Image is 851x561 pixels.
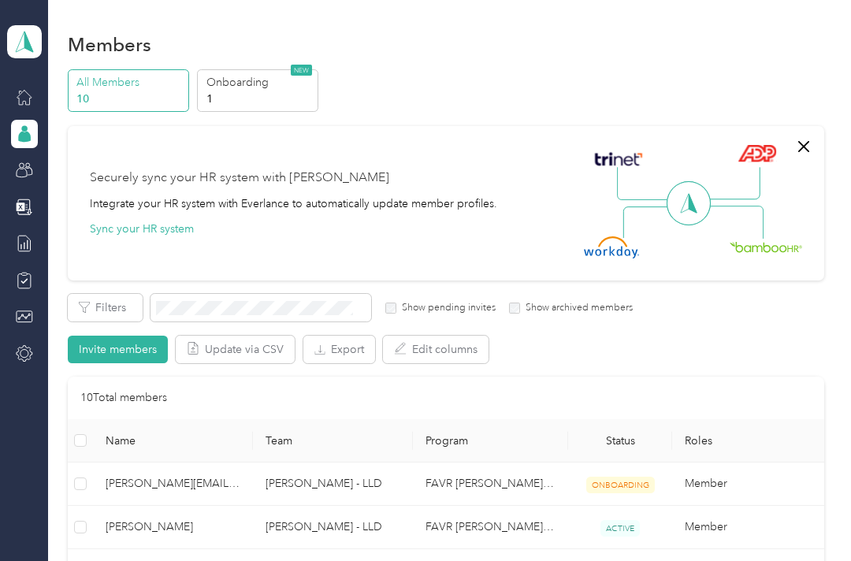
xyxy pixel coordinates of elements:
[253,419,413,463] th: Team
[600,520,640,537] span: ACTIVE
[672,463,832,506] td: Member
[291,65,312,76] span: NEW
[68,36,151,53] h1: Members
[622,206,678,238] img: Line Left Down
[93,419,253,463] th: Name
[90,221,194,237] button: Sync your HR system
[738,144,776,162] img: ADP
[708,206,764,240] img: Line Right Down
[584,236,639,258] img: Workday
[413,463,569,506] td: FAVR Bev 1 2024
[591,148,646,170] img: Trinet
[413,419,569,463] th: Program
[80,389,167,407] p: 10 Total members
[413,506,569,549] td: FAVR Bev 1 2024
[68,336,168,363] button: Invite members
[106,434,240,448] span: Name
[176,336,295,363] button: Update via CSV
[253,506,413,549] td: Donald Gruentzel - LLD
[617,167,672,201] img: Line Left Up
[90,195,497,212] div: Integrate your HR system with Everlance to automatically update member profiles.
[253,463,413,506] td: Donald Gruentzel - LLD
[763,473,851,561] iframe: Everlance-gr Chat Button Frame
[520,301,633,315] label: Show archived members
[76,91,184,107] p: 10
[93,463,253,506] td: daniel.patterson@adamsbev.com
[568,463,672,506] td: ONBOARDING
[90,169,389,188] div: Securely sync your HR system with [PERSON_NAME]
[705,167,760,200] img: Line Right Up
[672,419,832,463] th: Roles
[106,518,240,536] span: [PERSON_NAME]
[586,477,655,493] span: ONBOARDING
[672,506,832,549] td: Member
[68,294,143,321] button: Filters
[206,91,314,107] p: 1
[730,241,802,252] img: BambooHR
[106,475,240,492] span: [PERSON_NAME][EMAIL_ADDRESS][PERSON_NAME][DOMAIN_NAME]
[93,506,253,549] td: Michael E. Lee
[206,74,314,91] p: Onboarding
[396,301,496,315] label: Show pending invites
[303,336,375,363] button: Export
[568,419,672,463] th: Status
[76,74,184,91] p: All Members
[383,336,489,363] button: Edit columns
